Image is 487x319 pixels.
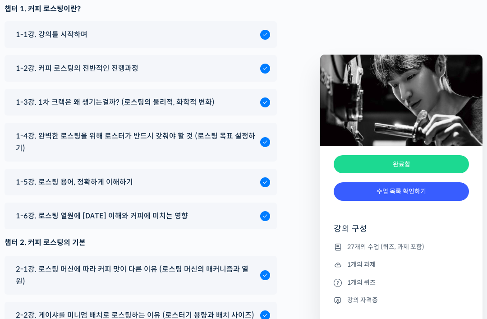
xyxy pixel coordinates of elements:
li: 1개의 퀴즈 [334,277,469,288]
span: 1-3강. 1차 크랙은 왜 생기는걸까? (로스팅의 물리적, 화학적 변화) [16,96,215,108]
a: 1-1강. 강의를 시작하며 [11,28,270,41]
h4: 강의 구성 [334,223,469,241]
a: 1-4강. 완벽한 로스팅을 위해 로스터가 반드시 갖춰야 할 것 (로스팅 목표 설정하기) [11,130,270,154]
a: 2-1강. 로스팅 머신에 따라 커피 맛이 다른 이유 (로스팅 머신의 매커니즘과 열원) [11,263,270,287]
a: 1-2강. 커피 로스팅의 전반적인 진행과정 [11,62,270,74]
a: 設定 [116,244,173,267]
li: 강의 자격증 [334,295,469,305]
a: 1-5강. 로스팅 용어, 정확하게 이해하기 [11,176,270,188]
span: 1-6강. 로스팅 열원에 [DATE] 이해와 커피에 미치는 영향 [16,210,188,222]
span: 1-4강. 완벽한 로스팅을 위해 로스터가 반드시 갖춰야 할 것 (로스팅 목표 설정하기) [16,130,256,154]
span: 設定 [139,258,150,265]
a: チャット [60,244,116,267]
span: 1-2강. 커피 로스팅의 전반적인 진행과정 [16,62,138,74]
a: 1-3강. 1차 크랙은 왜 생기는걸까? (로스팅의 물리적, 화학적 변화) [11,96,270,108]
a: 1-6강. 로스팅 열원에 [DATE] 이해와 커피에 미치는 영향 [11,210,270,222]
span: チャット [77,258,99,265]
h3: 챕터 1. 커피 로스팅이란? [5,4,277,14]
div: 챕터 2. 커피 로스팅의 기본 [5,236,277,249]
div: 완료함 [334,155,469,174]
li: 27개의 수업 (퀴즈, 과제 포함) [334,241,469,252]
a: ホーム [3,244,60,267]
span: ホーム [23,258,39,265]
span: 2-1강. 로스팅 머신에 따라 커피 맛이 다른 이유 (로스팅 머신의 매커니즘과 열원) [16,263,256,287]
a: 수업 목록 확인하기 [334,182,469,201]
span: 1-5강. 로스팅 용어, 정확하게 이해하기 [16,176,133,188]
li: 1개의 과제 [334,259,469,270]
span: 1-1강. 강의를 시작하며 [16,28,87,41]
